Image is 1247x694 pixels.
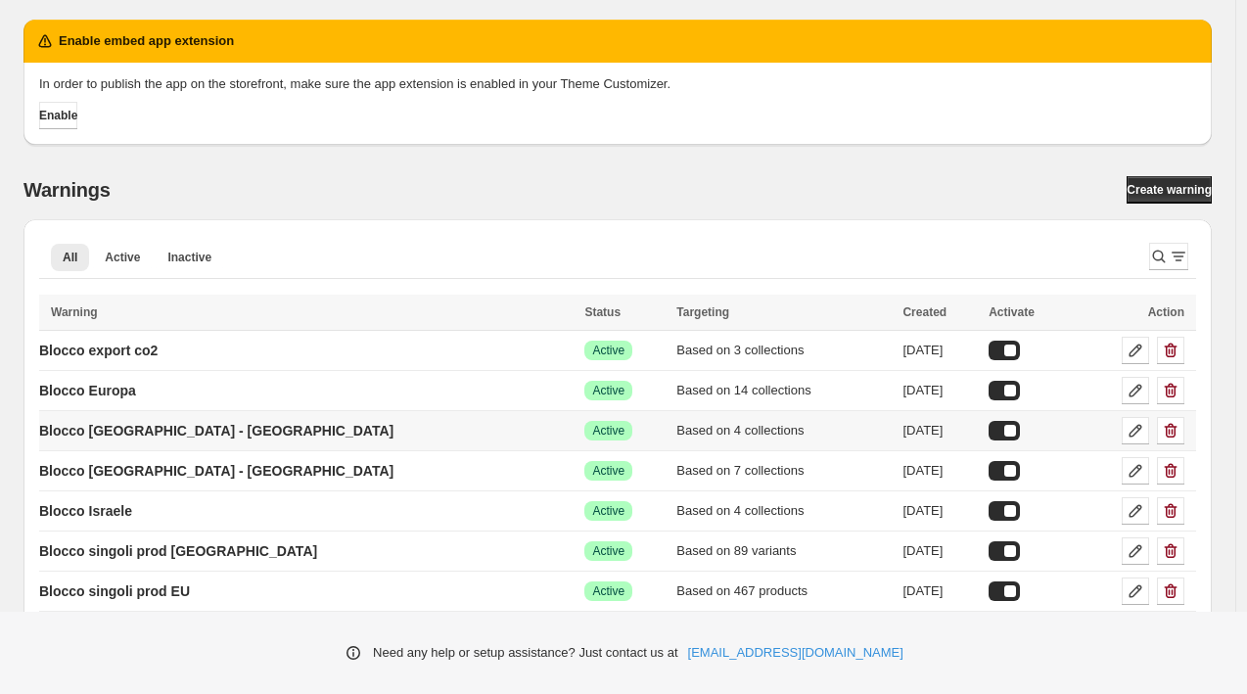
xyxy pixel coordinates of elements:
span: Active [592,503,624,519]
button: Enable [39,102,77,129]
div: [DATE] [902,381,977,400]
p: Blocco singoli prod EU [39,581,190,601]
div: Based on 7 collections [676,461,891,481]
p: Blocco Israele [39,501,132,521]
span: Activate [989,305,1035,319]
span: Active [592,423,624,439]
div: [DATE] [902,341,977,360]
a: Blocco singoli prod EU [39,576,190,607]
h2: Warnings [23,178,111,202]
p: Blocco Europa [39,381,136,400]
span: Action [1148,305,1184,319]
p: Blocco [GEOGRAPHIC_DATA] - [GEOGRAPHIC_DATA] [39,421,393,440]
a: Blocco [GEOGRAPHIC_DATA] - [GEOGRAPHIC_DATA] [39,415,393,446]
div: Based on 4 collections [676,421,891,440]
a: Create warning [1127,176,1212,204]
p: Blocco [GEOGRAPHIC_DATA] - [GEOGRAPHIC_DATA] [39,461,393,481]
span: Targeting [676,305,729,319]
a: Blocco Europa [39,375,136,406]
a: Blocco [GEOGRAPHIC_DATA] - [GEOGRAPHIC_DATA] [39,455,393,486]
span: Active [592,463,624,479]
span: Active [592,583,624,599]
p: In order to publish the app on the storefront, make sure the app extension is enabled in your The... [39,74,1196,94]
div: [DATE] [902,541,977,561]
a: Blocco export co2 [39,335,158,366]
div: Based on 14 collections [676,381,891,400]
span: Warning [51,305,98,319]
div: Based on 3 collections [676,341,891,360]
span: Status [584,305,621,319]
p: Blocco export co2 [39,341,158,360]
a: Blocco singoli prod [GEOGRAPHIC_DATA] [39,535,317,567]
span: All [63,250,77,265]
div: [DATE] [902,421,977,440]
span: Active [592,383,624,398]
div: Based on 467 products [676,581,891,601]
p: Blocco singoli prod [GEOGRAPHIC_DATA] [39,541,317,561]
span: Active [592,543,624,559]
span: Enable [39,108,77,123]
div: Based on 4 collections [676,501,891,521]
a: Blocco Israele [39,495,132,527]
div: [DATE] [902,581,977,601]
span: Active [592,343,624,358]
span: Create warning [1127,182,1212,198]
span: Created [902,305,947,319]
a: [EMAIL_ADDRESS][DOMAIN_NAME] [688,643,903,663]
button: Search and filter results [1149,243,1188,270]
div: [DATE] [902,501,977,521]
div: Based on 89 variants [676,541,891,561]
div: [DATE] [902,461,977,481]
h2: Enable embed app extension [59,31,234,51]
span: Active [105,250,140,265]
span: Inactive [167,250,211,265]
